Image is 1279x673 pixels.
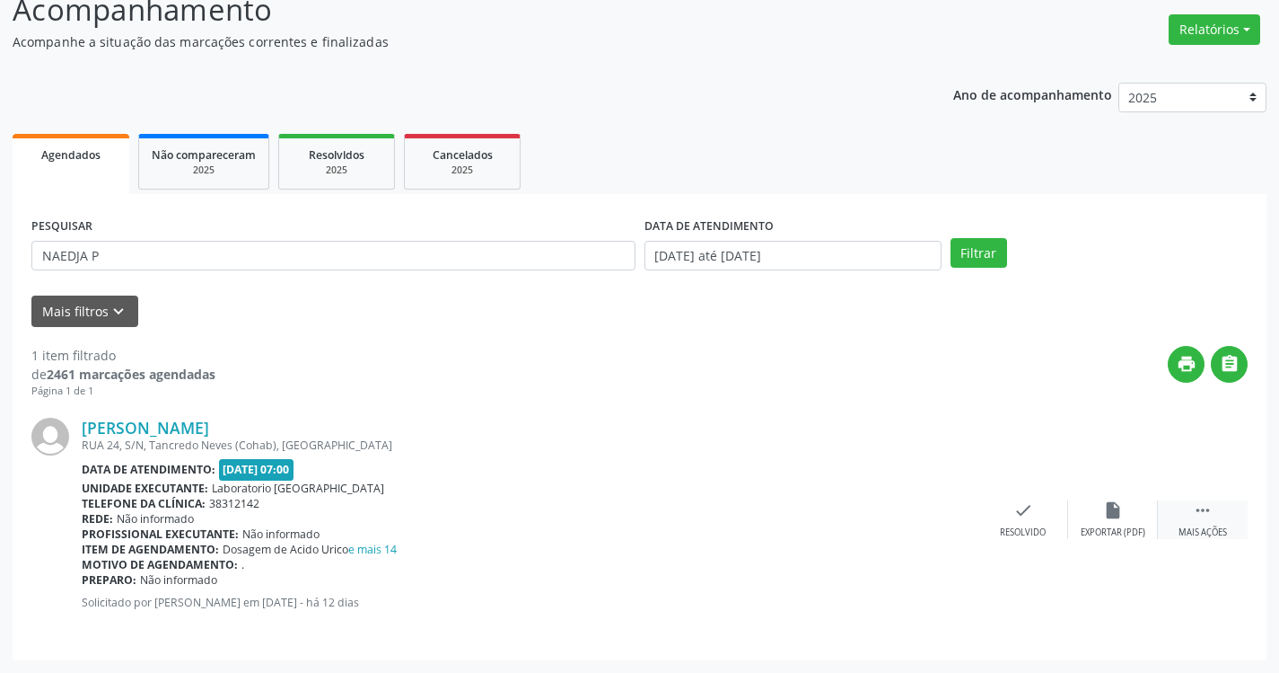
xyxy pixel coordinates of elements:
div: Resolvido [1000,527,1046,539]
div: Página 1 de 1 [31,384,215,399]
b: Preparo: [82,572,136,588]
button:  [1211,346,1248,383]
i: insert_drive_file [1103,500,1123,520]
p: Solicitado por [PERSON_NAME] em [DATE] - há 12 dias [82,595,978,610]
img: img [31,418,69,456]
b: Profissional executante: [82,527,239,542]
i: keyboard_arrow_down [109,302,128,322]
div: de [31,365,215,384]
b: Item de agendamento: [82,542,219,557]
span: 38312142 [209,496,259,511]
i: check [1013,500,1033,520]
a: e mais 14 [348,542,397,557]
div: 2025 [417,164,507,177]
span: Não informado [140,572,217,588]
label: PESQUISAR [31,213,92,241]
span: . [241,557,244,572]
button: Relatórios [1169,14,1260,45]
b: Data de atendimento: [82,462,215,477]
button: Filtrar [950,238,1007,269]
span: Dosagem de Acido Urico [223,542,397,557]
span: Não compareceram [152,147,256,163]
span: Resolvidos [309,147,364,163]
span: Não informado [242,527,320,542]
input: Selecione um intervalo [644,241,942,271]
span: Não informado [117,511,194,527]
a: [PERSON_NAME] [82,418,209,438]
i:  [1193,500,1213,520]
span: [DATE] 07:00 [219,459,294,480]
p: Ano de acompanhamento [953,83,1112,105]
b: Telefone da clínica: [82,496,206,511]
div: Mais ações [1178,527,1227,539]
button: print [1168,346,1205,383]
label: DATA DE ATENDIMENTO [644,213,774,241]
div: 2025 [152,164,256,177]
strong: 2461 marcações agendadas [47,366,215,383]
i:  [1220,354,1240,374]
button: Mais filtroskeyboard_arrow_down [31,296,138,327]
span: Cancelados [433,147,493,163]
div: 2025 [292,164,381,177]
b: Motivo de agendamento: [82,557,238,572]
b: Unidade executante: [82,481,208,496]
div: Exportar (PDF) [1081,527,1145,539]
input: Nome, CNS [31,241,635,271]
b: Rede: [82,511,113,527]
span: Laboratorio [GEOGRAPHIC_DATA] [212,481,384,496]
span: Agendados [41,147,101,163]
i: print [1177,354,1196,374]
div: 1 item filtrado [31,346,215,365]
div: RUA 24, S/N, Tancredo Neves (Cohab), [GEOGRAPHIC_DATA] [82,438,978,453]
p: Acompanhe a situação das marcações correntes e finalizadas [13,32,890,51]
